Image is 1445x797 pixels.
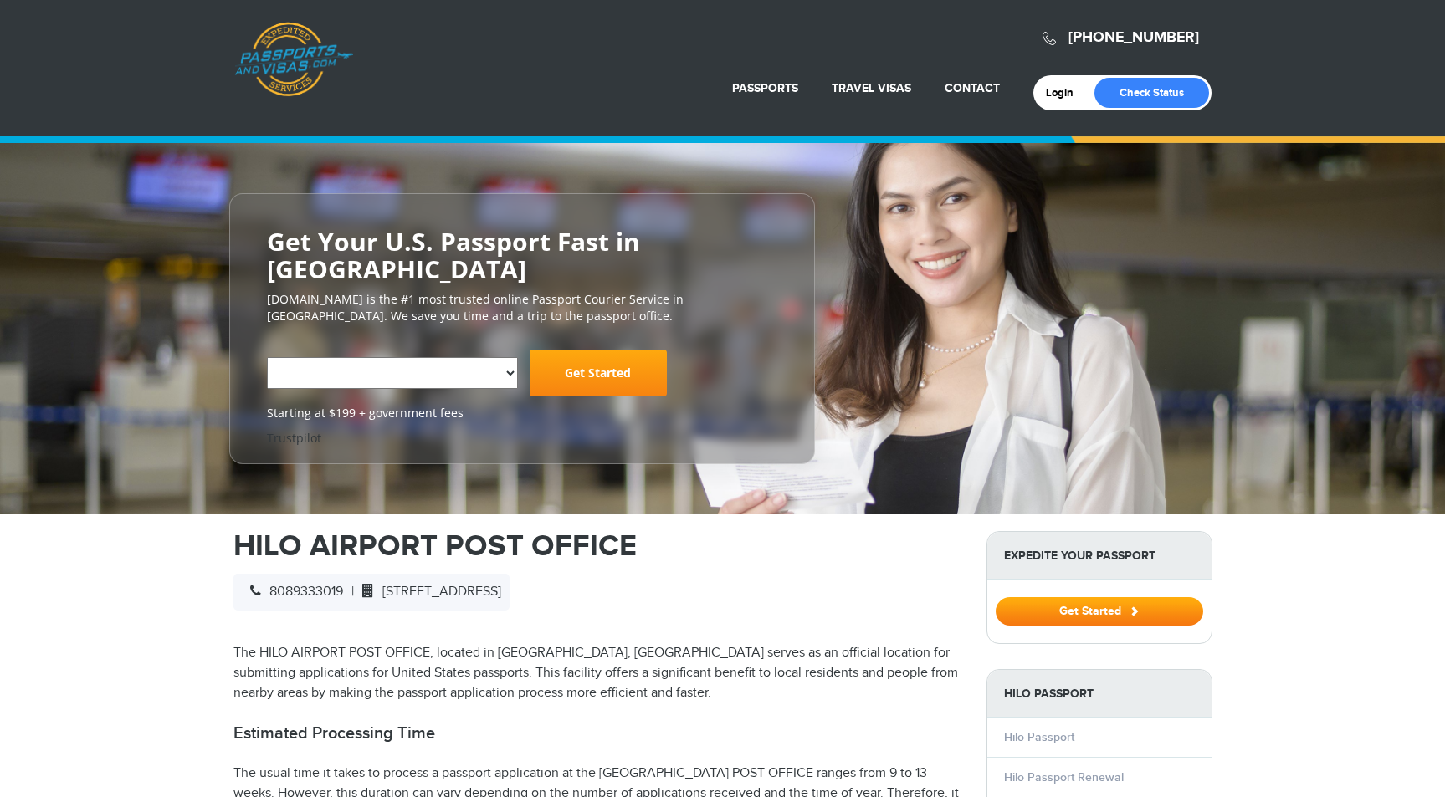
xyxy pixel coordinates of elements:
[267,227,777,283] h2: Get Your U.S. Passport Fast in [GEOGRAPHIC_DATA]
[1068,28,1199,47] a: [PHONE_NUMBER]
[354,584,501,600] span: [STREET_ADDRESS]
[267,405,777,421] span: Starting at $199 + government fees
[234,22,353,97] a: Passports & [DOMAIN_NAME]
[732,81,798,95] a: Passports
[530,350,667,396] a: Get Started
[832,81,911,95] a: Travel Visas
[233,643,961,703] p: The HILO AIRPORT POST OFFICE, located in [GEOGRAPHIC_DATA], [GEOGRAPHIC_DATA] serves as an offici...
[233,723,961,743] h2: Estimated Processing Time
[987,670,1212,718] strong: Hilo Passport
[987,532,1212,580] strong: Expedite Your Passport
[233,574,510,611] div: |
[1004,730,1074,744] a: Hilo Passport
[233,531,961,561] h1: HILO AIRPORT POST OFFICE
[1004,770,1124,784] a: Hilo Passport Renewal
[1046,86,1085,100] a: Login
[945,81,1000,95] a: Contact
[267,430,321,446] a: Trustpilot
[1094,78,1209,108] a: Check Status
[242,584,343,600] span: 8089333019
[996,597,1203,626] button: Get Started
[267,291,777,324] p: [DOMAIN_NAME] is the #1 most trusted online Passport Courier Service in [GEOGRAPHIC_DATA]. We sav...
[996,604,1203,617] a: Get Started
